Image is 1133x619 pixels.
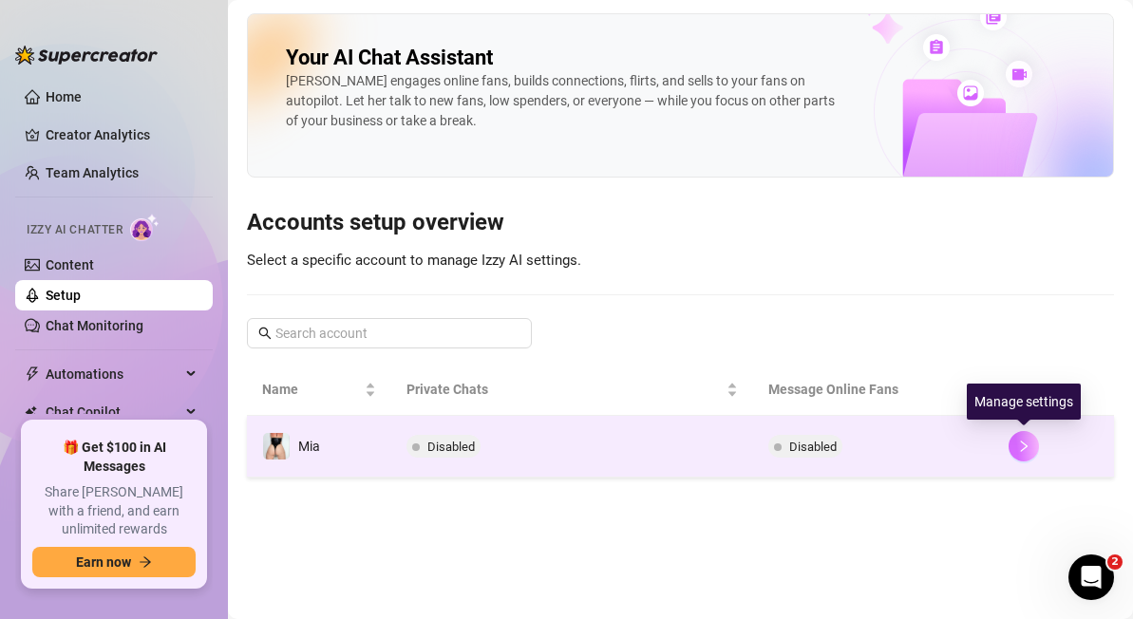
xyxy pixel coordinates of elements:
span: thunderbolt [25,366,40,382]
a: Setup [46,288,81,303]
span: Automations [46,359,180,389]
button: Earn nowarrow-right [32,547,196,577]
a: Content [46,257,94,272]
a: Team Analytics [46,165,139,180]
span: Select a specific account to manage Izzy AI settings. [247,252,581,269]
span: Name [262,379,361,400]
span: Izzy AI Chatter [27,221,123,239]
a: Home [46,89,82,104]
span: 🎁 Get $100 in AI Messages [32,439,196,476]
span: Chat Copilot [46,397,180,427]
button: right [1009,431,1039,461]
img: logo-BBDzfeDw.svg [15,46,158,65]
span: Earn now [76,554,131,570]
iframe: Intercom live chat [1068,554,1114,600]
h3: Accounts setup overview [247,208,1114,238]
span: Share [PERSON_NAME] with a friend, and earn unlimited rewards [32,483,196,539]
div: Manage settings [967,384,1081,420]
input: Search account [275,323,505,344]
span: Private Chats [406,379,722,400]
th: Private Chats [391,364,752,416]
span: arrow-right [139,555,152,569]
span: 2 [1107,554,1123,570]
a: Chat Monitoring [46,318,143,333]
span: Disabled [789,440,837,454]
span: search [258,327,272,340]
a: Creator Analytics [46,120,198,150]
span: Disabled [427,440,475,454]
img: Chat Copilot [25,405,37,419]
span: Mia [298,439,320,454]
img: Mia [263,433,290,460]
th: Name [247,364,391,416]
th: Message Online Fans [753,364,994,416]
img: AI Chatter [130,214,160,241]
span: right [1017,440,1030,453]
div: [PERSON_NAME] engages online fans, builds connections, flirts, and sells to your fans on autopilo... [286,71,839,131]
h2: Your AI Chat Assistant [286,45,493,71]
